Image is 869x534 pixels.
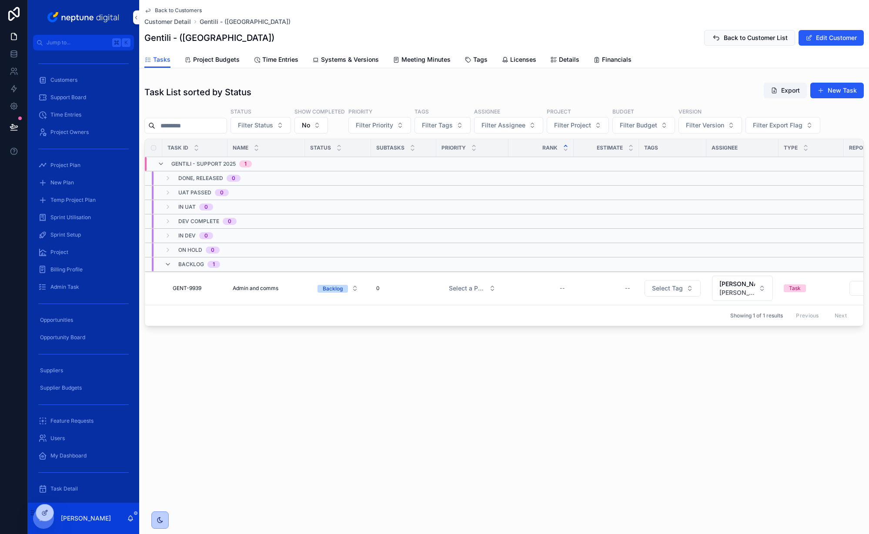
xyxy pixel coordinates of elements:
span: Assignee [712,144,738,151]
button: Select Button [678,117,742,133]
a: Financials [593,52,632,69]
span: Customers [50,77,77,83]
label: Tags [414,107,429,115]
a: Select Button [712,275,773,301]
span: Filter Tags [422,121,453,130]
a: Sprint Utilisation [33,210,134,225]
span: 0 [376,285,380,292]
div: 1 [213,261,215,268]
span: Temp Project Plan [50,197,96,204]
button: Select Button [645,280,701,297]
a: 0 [376,285,431,292]
a: Opportunities [33,312,134,328]
span: Admin Task [50,284,79,290]
div: 0 [204,232,208,239]
p: [PERSON_NAME] [61,514,111,523]
button: Select Button [311,280,365,296]
a: Supplier Budgets [33,380,134,396]
span: Showing 1 of 1 results [730,312,783,319]
span: Time Entries [262,55,298,64]
button: Select Button [442,280,503,296]
button: Select Button [745,117,820,133]
span: Tasks [153,55,170,64]
button: Select Button [348,117,411,133]
span: Systems & Versions [321,55,379,64]
div: -- [625,285,630,292]
div: 0 [211,247,214,254]
a: Feature Requests [33,413,134,429]
span: Gentili - Support 2025 [171,160,236,167]
a: Meeting Minutes [393,52,451,69]
button: Select Button [414,117,471,133]
a: Project Budgets [184,52,240,69]
a: Billing Profile [33,262,134,277]
span: Filter Priority [356,121,393,130]
button: Back to Customer List [704,30,795,46]
span: Gentili - ([GEOGRAPHIC_DATA]) [200,17,291,26]
a: Task [784,284,839,292]
button: Jump to...K [33,35,134,50]
span: Billing Profile [50,266,83,273]
label: Assignee [474,107,500,115]
span: Filter Export Flag [753,121,802,130]
span: Sprint Setup [50,231,81,238]
span: Opportunity Board [40,334,85,341]
span: Done, Released [178,175,223,182]
button: Select Button [547,117,609,133]
a: Project Owners [33,124,134,140]
span: New Plan [50,179,74,186]
div: 0 [232,175,235,182]
div: 0 [228,218,231,225]
span: Project Owners [50,129,89,136]
button: Select Button [474,117,543,133]
a: Customer Detail [144,17,191,26]
span: Estimate [597,144,623,151]
a: -- [579,281,634,295]
a: GENT-9939 [173,285,222,292]
a: Task Detail [33,481,134,497]
a: Time Entries [254,52,298,69]
button: Select Button [231,117,291,133]
span: Select Tag [652,284,683,293]
button: New Task [810,83,864,98]
span: Rank [542,144,558,151]
span: In Dev [178,232,196,239]
a: -- [514,281,568,295]
a: Tags [465,52,488,69]
span: Filter Assignee [481,121,525,130]
a: Suppliers [33,363,134,378]
span: Filter Project [554,121,591,130]
span: Select a Priority [449,284,485,293]
span: Status [310,144,331,151]
span: Jump to... [47,39,109,46]
img: App logo [46,10,122,24]
span: Tags [473,55,488,64]
span: Feature Requests [50,417,94,424]
span: [PERSON_NAME][EMAIL_ADDRESS][PERSON_NAME][DOMAIN_NAME] [719,288,755,297]
span: Task Detail [50,485,78,492]
a: Select Button [310,280,366,297]
span: Name [233,144,248,151]
span: Time Entries [50,111,81,118]
label: Status [231,107,251,115]
span: Filter Budget [620,121,657,130]
a: Tasks [144,52,170,68]
span: Priority [441,144,466,151]
span: My Dashboard [50,452,87,459]
div: scrollable content [28,50,139,503]
div: 1 [244,160,247,167]
span: Meeting Minutes [401,55,451,64]
button: Export [764,83,807,98]
span: Task ID [167,144,188,151]
a: Admin Task [33,279,134,295]
span: GENT-9939 [173,285,201,292]
span: K [123,39,130,46]
a: Temp Project Plan [33,192,134,208]
a: Admin and comms [233,285,300,292]
span: Backlog [178,261,204,268]
div: 0 [220,189,224,196]
div: Backlog [323,285,343,293]
h1: Task List sorted by Status [144,86,251,98]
